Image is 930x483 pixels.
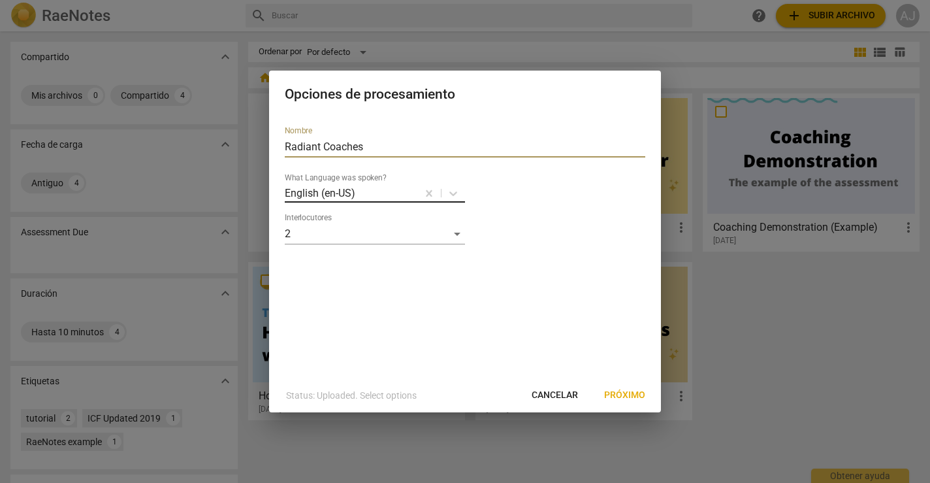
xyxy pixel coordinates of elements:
label: Nombre [285,127,312,135]
p: Status: Uploaded. Select options [286,389,417,403]
span: Cancelar [532,389,578,402]
label: Interlocutores [285,214,332,222]
button: Próximo [594,384,656,407]
h2: Opciones de procesamiento [285,86,645,103]
div: 2 [285,224,465,244]
button: Cancelar [521,384,588,407]
p: English (en-US) [285,186,355,201]
label: What Language was spoken? [285,174,387,182]
span: Próximo [604,389,645,402]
